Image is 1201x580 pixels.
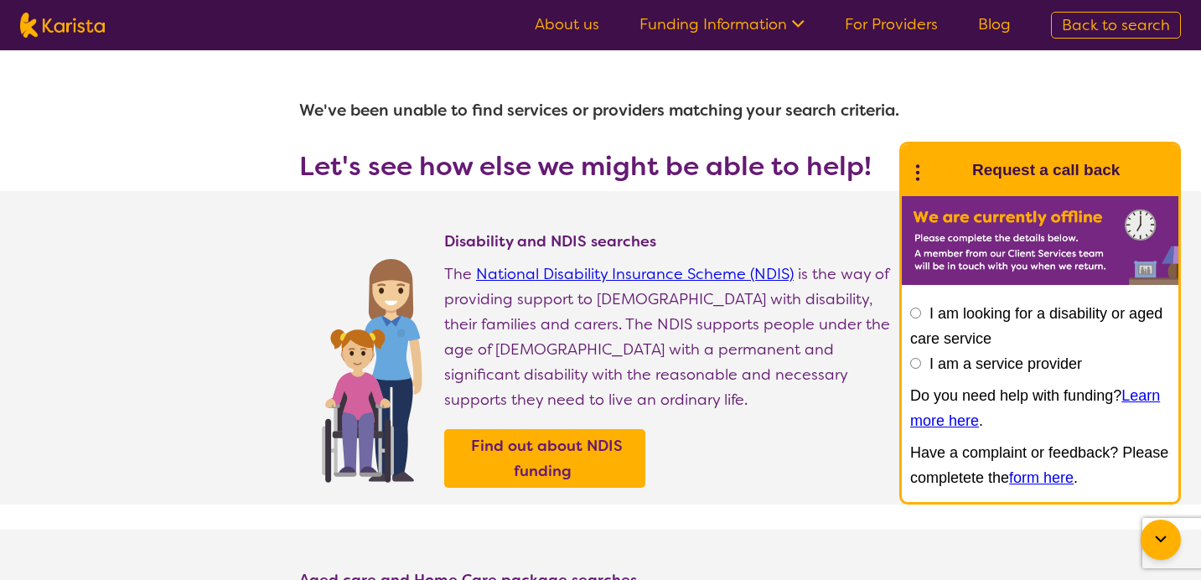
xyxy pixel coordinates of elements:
[978,14,1011,34] a: Blog
[299,151,903,181] h3: Let's see how else we might be able to help!
[929,355,1082,372] label: I am a service provider
[910,440,1170,490] p: Have a complaint or feedback? Please completete the .
[316,248,427,483] img: Find NDIS and Disability services and providers
[471,436,623,481] b: Find out about NDIS funding
[444,262,903,412] p: The is the way of providing support to [DEMOGRAPHIC_DATA] with disability, their families and car...
[535,14,599,34] a: About us
[448,433,641,484] a: Find out about NDIS funding
[476,264,794,284] a: National Disability Insurance Scheme (NDIS)
[845,14,938,34] a: For Providers
[1062,15,1170,35] span: Back to search
[929,153,962,187] img: Karista
[910,305,1162,347] label: I am looking for a disability or aged care service
[20,13,105,38] img: Karista logo
[444,231,903,251] h4: Disability and NDIS searches
[639,14,805,34] a: Funding Information
[1009,469,1074,486] a: form here
[972,158,1120,183] h1: Request a call back
[910,383,1170,433] p: Do you need help with funding? .
[1051,12,1181,39] a: Back to search
[902,196,1178,285] img: Karista offline chat form to request call back
[299,91,903,131] h1: We've been unable to find services or providers matching your search criteria.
